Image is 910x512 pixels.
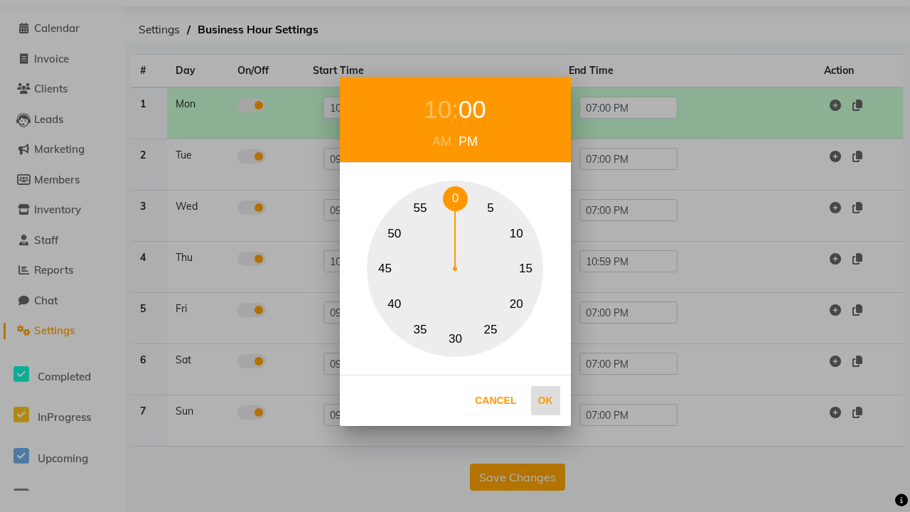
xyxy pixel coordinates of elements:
[451,95,459,123] span: :
[513,257,538,282] button: 15
[468,386,523,415] button: Cancel
[531,386,560,415] button: Ok
[478,196,503,220] button: 5
[382,221,407,246] button: 50
[424,91,451,129] div: 10
[408,317,433,342] button: 35
[478,317,503,342] button: 25
[408,196,433,220] button: 55
[455,132,481,151] div: PM
[504,292,529,316] button: 20
[443,186,468,211] button: 0
[429,132,455,151] div: AM
[382,292,407,316] button: 40
[373,257,397,282] button: 45
[504,221,529,246] button: 10
[443,327,468,352] button: 30
[459,91,486,129] div: 00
